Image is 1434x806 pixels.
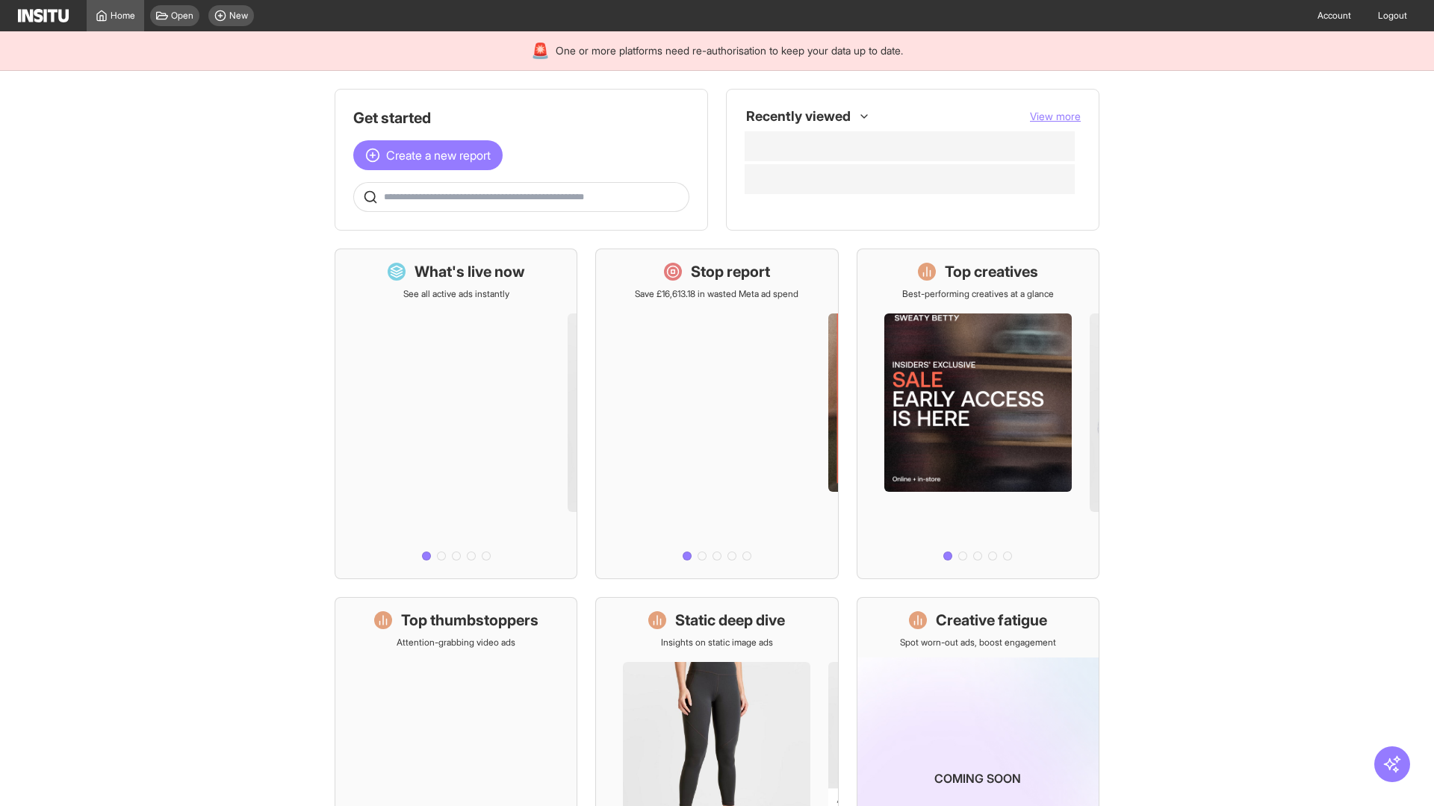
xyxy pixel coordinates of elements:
p: Save £16,613.18 in wasted Meta ad spend [635,288,798,300]
p: Insights on static image ads [661,637,773,649]
h1: Stop report [691,261,770,282]
h1: What's live now [415,261,525,282]
h1: Get started [353,107,689,128]
p: Attention-grabbing video ads [397,637,515,649]
a: Stop reportSave £16,613.18 in wasted Meta ad spend [595,249,838,579]
h1: Top thumbstoppers [401,610,538,631]
button: Create a new report [353,140,503,170]
p: Best-performing creatives at a glance [902,288,1054,300]
div: 🚨 [531,40,550,61]
p: See all active ads instantly [403,288,509,300]
span: View more [1030,110,1081,122]
h1: Static deep dive [675,610,785,631]
span: Home [111,10,135,22]
span: One or more platforms need re-authorisation to keep your data up to date. [556,43,903,58]
span: New [229,10,248,22]
button: View more [1030,109,1081,124]
span: Open [171,10,193,22]
a: Top creativesBest-performing creatives at a glance [857,249,1099,579]
img: Logo [18,9,69,22]
a: What's live nowSee all active ads instantly [335,249,577,579]
h1: Top creatives [945,261,1038,282]
span: Create a new report [386,146,491,164]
